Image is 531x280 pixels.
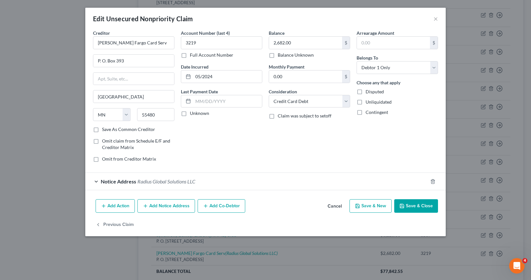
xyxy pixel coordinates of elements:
button: Add Co-Debtor [198,199,245,213]
label: Choose any that apply [357,79,400,86]
span: Unliquidated [366,99,392,105]
span: 4 [522,258,527,263]
label: Monthly Payment [269,63,304,70]
span: Omit claim from Schedule E/F and Creditor Matrix [102,138,170,150]
label: Arrearage Amount [357,30,394,36]
span: Belongs To [357,55,378,61]
div: Edit Unsecured Nonpriority Claim [93,14,193,23]
input: XXXX [181,36,262,49]
span: Radius Global Solutions LLC [137,178,195,184]
iframe: Intercom live chat [509,258,525,274]
input: Search creditor by name... [93,36,174,49]
button: Save & New [349,199,392,213]
input: MM/DD/YYYY [193,70,262,83]
input: 0.00 [269,37,342,49]
label: Balance Unknown [278,52,314,58]
button: Previous Claim [96,218,134,231]
label: Full Account Number [190,52,233,58]
div: $ [342,37,350,49]
label: Balance [269,30,284,36]
button: Save & Close [394,199,438,213]
input: Enter city... [93,90,174,103]
input: MM/DD/YYYY [193,95,262,107]
span: Disputed [366,89,384,94]
button: × [433,15,438,23]
label: Last Payment Date [181,88,218,95]
label: Date Incurred [181,63,209,70]
button: Cancel [322,200,347,213]
input: Enter zip... [137,108,175,121]
input: 0.00 [269,70,342,83]
span: Creditor [93,30,110,36]
input: Apt, Suite, etc... [93,73,174,85]
span: Notice Address [101,178,136,184]
span: Claim was subject to setoff [278,113,331,118]
label: Unknown [190,110,209,117]
label: Consideration [269,88,297,95]
span: Contingent [366,109,388,115]
span: Omit from Creditor Matrix [102,156,156,162]
div: $ [430,37,438,49]
button: Add Action [96,199,135,213]
button: Add Notice Address [137,199,195,213]
input: 0.00 [357,37,430,49]
div: $ [342,70,350,83]
label: Account Number (last 4) [181,30,230,36]
label: Save As Common Creditor [102,126,155,133]
input: Enter address... [93,55,174,67]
